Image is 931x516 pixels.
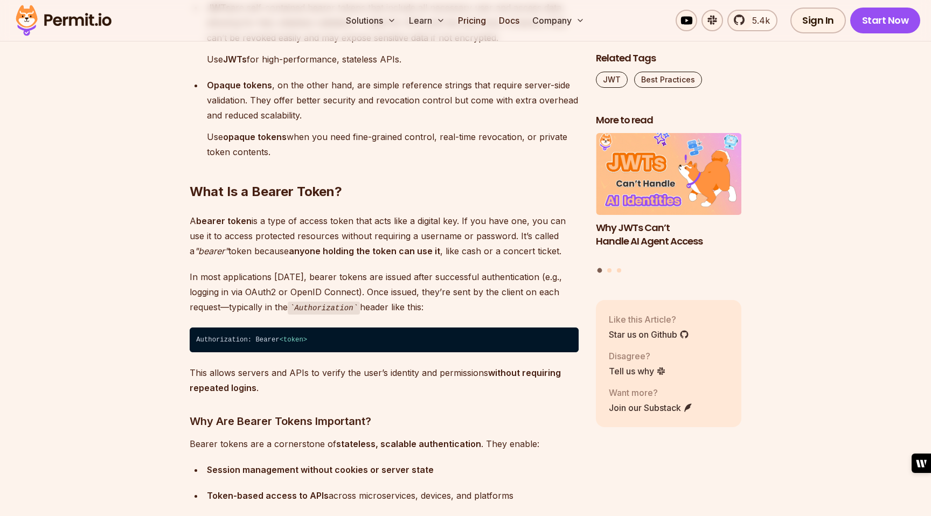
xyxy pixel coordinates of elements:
p: This allows servers and APIs to verify the user’s identity and permissions . [190,365,579,395]
em: "bearer" [194,246,228,256]
p: In most applications [DATE], bearer tokens are issued after successful authentication (e.g., logg... [190,269,579,315]
a: Star us on Github [609,328,689,341]
p: Want more? [609,386,693,399]
button: Solutions [342,10,400,31]
a: Join our Substack [609,401,693,414]
img: Why JWTs Can’t Handle AI Agent Access [596,134,741,215]
strong: anyone holding the token can use it [289,246,440,256]
button: Go to slide 1 [597,268,602,273]
a: Tell us why [609,365,666,378]
code: Authorization [288,302,360,315]
a: Start Now [850,8,921,33]
a: Best Practices [634,72,702,88]
strong: Session management without cookies or server state [207,464,434,475]
button: Go to slide 2 [607,268,612,273]
button: Company [528,10,589,31]
strong: JWTs [223,54,247,65]
span: token [283,336,303,344]
img: Permit logo [11,2,116,39]
button: Learn [405,10,449,31]
a: Pricing [454,10,490,31]
p: Disagree? [609,350,666,362]
h3: Why Are Bearer Tokens Important? [190,413,579,430]
p: Bearer tokens are a cornerstone of . They enable: [190,436,579,451]
p: , on the other hand, are simple reference strings that require server-side validation. They offer... [207,78,579,123]
div: across microservices, devices, and platforms [207,488,579,503]
h2: What Is a Bearer Token? [190,140,579,200]
strong: Opaque tokens [207,80,272,90]
p: Use when you need fine-grained control, real-time revocation, or private token contents. [207,129,579,159]
a: Docs [495,10,524,31]
strong: bearer token [196,215,252,226]
a: Sign In [790,8,846,33]
h3: Why JWTs Can’t Handle AI Agent Access [596,221,741,248]
li: 1 of 3 [596,134,741,262]
div: Posts [596,134,741,275]
a: JWT [596,72,628,88]
span: 5.4k [746,14,770,27]
code: Authorization: Bearer [190,327,579,352]
h2: More to read [596,114,741,127]
p: Like this Article? [609,313,689,326]
a: Why JWTs Can’t Handle AI Agent AccessWhy JWTs Can’t Handle AI Agent Access [596,134,741,262]
button: Go to slide 3 [617,268,621,273]
strong: stateless, scalable authentication [336,438,481,449]
p: Use for high-performance, stateless APIs. [207,52,579,67]
strong: opaque tokens [223,131,287,142]
strong: without requiring repeated logins [190,367,561,393]
strong: Token-based access to APIs [207,490,329,501]
p: A is a type of access token that acts like a digital key. If you have one, you can use it to acce... [190,213,579,259]
span: < > [280,336,307,344]
h2: Related Tags [596,52,741,65]
a: 5.4k [727,10,777,31]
